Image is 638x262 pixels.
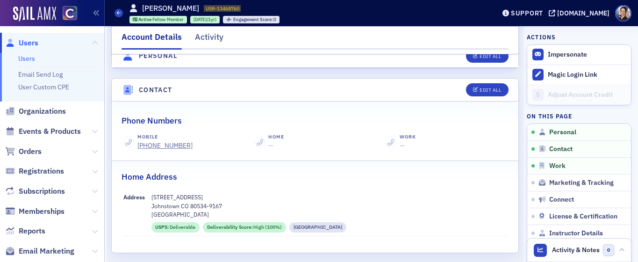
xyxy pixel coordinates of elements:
span: Address [123,193,145,201]
div: Active: Active: Fellow Member [129,16,187,23]
div: Account Details [122,31,182,50]
div: 0 [233,17,277,22]
div: [DOMAIN_NAME] [557,9,609,17]
span: Work [549,162,566,170]
div: Activity [195,31,223,48]
span: Profile [615,5,631,22]
img: SailAMX [63,6,77,21]
span: — [268,141,273,150]
span: Contact [549,145,573,153]
span: Fellow Member [152,16,184,22]
span: USR-13468760 [206,5,239,12]
a: Email Send Log [18,70,63,79]
a: Reports [5,226,45,236]
img: SailAMX [13,7,56,22]
div: Edit All [480,54,501,59]
span: Subscriptions [19,186,65,196]
h4: On this page [527,112,631,120]
span: Users [19,38,38,48]
a: Adjust Account Credit [527,85,631,105]
button: Edit All [466,50,508,63]
span: Organizations [19,106,66,116]
h4: Actions [527,33,556,41]
div: Support [511,9,543,17]
h2: Phone Numbers [122,115,182,127]
span: Marketing & Tracking [549,179,614,187]
a: Users [5,38,38,48]
span: USPS : [155,224,170,231]
button: Magic Login Link [527,65,631,85]
button: Impersonate [548,51,587,59]
span: Activity & Notes [552,245,600,255]
a: Subscriptions [5,186,65,196]
span: Personal [549,128,576,137]
a: View Homepage [56,6,77,22]
a: Organizations [5,106,66,116]
div: Magic Login Link [548,71,626,79]
a: Orders [5,146,42,157]
span: Events & Products [19,126,81,137]
div: Residential Street [289,222,346,233]
div: Deliverability Score: High (100%) [203,222,286,233]
p: Johnstown CO 80534-9167 [151,202,507,210]
h2: Home Address [122,171,177,183]
div: Home [268,133,284,141]
a: Active Fellow Member [133,16,184,22]
p: [GEOGRAPHIC_DATA] [151,210,507,218]
span: Deliverability Score : [207,224,254,231]
a: Memberships [5,206,65,217]
div: Edit All [480,87,501,93]
h4: Personal [139,51,177,61]
div: Work [400,133,416,141]
a: User Custom CPE [18,83,69,91]
a: [PHONE_NUMBER] [137,141,193,151]
span: Memberships [19,206,65,217]
div: Adjust Account Credit [548,91,626,99]
div: Engagement Score: 0 [223,16,280,23]
span: Engagement Score : [233,16,274,22]
div: 2024-08-15 00:00:00 [190,16,220,23]
h1: [PERSON_NAME] [142,3,199,14]
div: (1yr) [194,16,216,22]
button: Edit All [466,83,508,96]
span: Registrations [19,166,64,176]
button: [DOMAIN_NAME] [549,10,613,16]
span: License & Certification [549,212,617,221]
div: Mobile [137,133,193,141]
span: — [400,141,405,150]
a: Events & Products [5,126,81,137]
p: [STREET_ADDRESS] [151,193,507,201]
span: Connect [549,196,574,204]
a: Users [18,54,35,63]
span: Orders [19,146,42,157]
span: Active [138,16,152,22]
a: Registrations [5,166,64,176]
span: [DATE] [194,16,207,22]
h4: Contact [139,85,172,95]
div: USPS: Deliverable [151,222,200,233]
span: Email Marketing [19,246,74,256]
span: Reports [19,226,45,236]
span: 0 [603,244,615,256]
a: Email Marketing [5,246,74,256]
span: Instructor Details [549,229,603,238]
